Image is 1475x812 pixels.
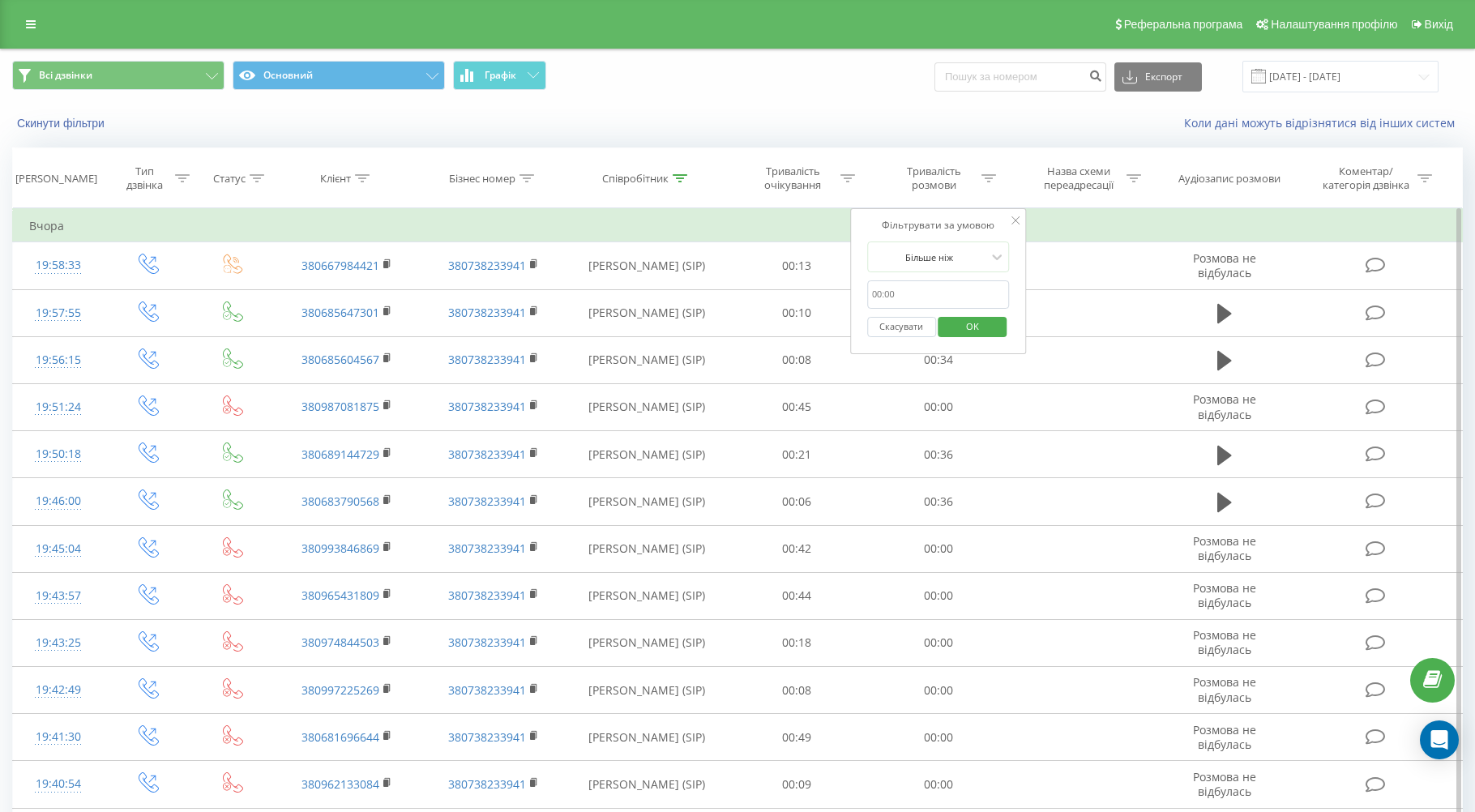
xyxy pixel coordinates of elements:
[301,399,379,414] a: 380987081875
[448,399,526,414] a: 380738233941
[233,61,445,90] button: Основний
[448,258,526,273] a: 380738233941
[29,297,87,329] div: 19:57:55
[448,305,526,320] a: 380738233941
[1193,722,1256,752] span: Розмова не відбулась
[726,383,868,430] td: 00:45
[448,447,526,462] a: 380738233941
[602,172,669,186] div: Співробітник
[29,721,87,753] div: 19:41:30
[1193,391,1256,421] span: Розмова не відбулась
[118,165,171,192] div: Тип дзвінка
[12,116,113,130] button: Скинути фільтри
[867,525,1009,572] td: 00:00
[301,305,379,320] a: 380685647301
[567,667,726,714] td: [PERSON_NAME] (SIP)
[448,588,526,603] a: 380738233941
[29,485,87,517] div: 19:46:00
[726,336,868,383] td: 00:08
[1193,769,1256,799] span: Розмова не відбулась
[867,619,1009,666] td: 00:00
[213,172,246,186] div: Статус
[867,317,936,337] button: Скасувати
[1036,165,1122,192] div: Назва схеми переадресації
[1193,627,1256,657] span: Розмова не відбулась
[567,761,726,808] td: [PERSON_NAME] (SIP)
[13,210,1463,242] td: Вчора
[867,431,1009,478] td: 00:36
[301,588,379,603] a: 380965431809
[750,165,836,192] div: Тривалість очікування
[449,172,515,186] div: Бізнес номер
[934,62,1106,92] input: Пошук за номером
[1184,115,1463,130] a: Коли дані можуть відрізнятися вiд інших систем
[301,494,379,509] a: 380683790568
[301,635,379,650] a: 380974844503
[448,494,526,509] a: 380738233941
[1124,18,1243,31] span: Реферальна програма
[1114,62,1202,92] button: Експорт
[867,336,1009,383] td: 00:34
[726,572,868,619] td: 00:44
[301,258,379,273] a: 380667984421
[29,438,87,470] div: 19:50:18
[726,242,868,289] td: 00:13
[448,352,526,367] a: 380738233941
[726,525,868,572] td: 00:42
[448,541,526,556] a: 380738233941
[448,729,526,745] a: 380738233941
[567,619,726,666] td: [PERSON_NAME] (SIP)
[726,667,868,714] td: 00:08
[301,447,379,462] a: 380689144729
[726,478,868,525] td: 00:06
[567,289,726,336] td: [PERSON_NAME] (SIP)
[567,478,726,525] td: [PERSON_NAME] (SIP)
[867,217,1010,233] div: Фільтрувати за умовою
[29,391,87,423] div: 19:51:24
[485,70,516,81] span: Графік
[867,572,1009,619] td: 00:00
[29,580,87,612] div: 19:43:57
[29,344,87,376] div: 19:56:15
[567,572,726,619] td: [PERSON_NAME] (SIP)
[1425,18,1453,31] span: Вихід
[320,172,351,186] div: Клієнт
[29,250,87,281] div: 19:58:33
[301,776,379,792] a: 380962133084
[726,289,868,336] td: 00:10
[453,61,546,90] button: Графік
[301,352,379,367] a: 380685604567
[1193,580,1256,610] span: Розмова не відбулась
[726,431,868,478] td: 00:21
[1193,674,1256,704] span: Розмова не відбулась
[29,768,87,800] div: 19:40:54
[301,682,379,698] a: 380997225269
[950,314,995,339] span: OK
[867,383,1009,430] td: 00:00
[448,635,526,650] a: 380738233941
[448,776,526,792] a: 380738233941
[567,383,726,430] td: [PERSON_NAME] (SIP)
[15,172,97,186] div: [PERSON_NAME]
[567,714,726,761] td: [PERSON_NAME] (SIP)
[867,714,1009,761] td: 00:00
[938,317,1007,337] button: OK
[1319,165,1413,192] div: Коментар/категорія дзвінка
[1271,18,1397,31] span: Налаштування профілю
[867,761,1009,808] td: 00:00
[1193,533,1256,563] span: Розмова не відбулась
[29,533,87,565] div: 19:45:04
[567,525,726,572] td: [PERSON_NAME] (SIP)
[1178,172,1280,186] div: Аудіозапис розмови
[39,69,92,82] span: Всі дзвінки
[567,431,726,478] td: [PERSON_NAME] (SIP)
[567,336,726,383] td: [PERSON_NAME] (SIP)
[448,682,526,698] a: 380738233941
[1420,720,1459,759] div: Open Intercom Messenger
[301,729,379,745] a: 380681696644
[867,478,1009,525] td: 00:36
[12,61,224,90] button: Всі дзвінки
[567,242,726,289] td: [PERSON_NAME] (SIP)
[29,674,87,706] div: 19:42:49
[1193,250,1256,280] span: Розмова не відбулась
